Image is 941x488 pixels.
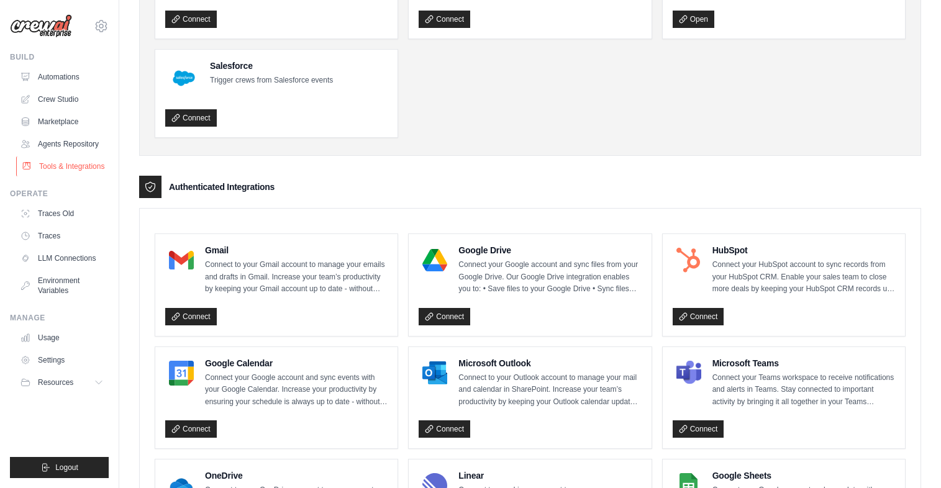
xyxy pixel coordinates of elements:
[169,181,275,193] h3: Authenticated Integrations
[169,361,194,386] img: Google Calendar Logo
[712,259,895,296] p: Connect your HubSpot account to sync records from your HubSpot CRM. Enable your sales team to clo...
[55,463,78,472] span: Logout
[422,248,447,273] img: Google Drive Logo
[169,248,194,273] img: Gmail Logo
[673,308,724,325] a: Connect
[169,63,199,93] img: Salesforce Logo
[419,11,470,28] a: Connect
[458,357,641,369] h4: Microsoft Outlook
[15,112,109,132] a: Marketplace
[15,204,109,224] a: Traces Old
[10,313,109,323] div: Manage
[15,271,109,300] a: Environment Variables
[712,244,895,256] h4: HubSpot
[712,357,895,369] h4: Microsoft Teams
[422,361,447,386] img: Microsoft Outlook Logo
[15,226,109,246] a: Traces
[673,420,724,438] a: Connect
[419,420,470,438] a: Connect
[38,377,73,387] span: Resources
[458,244,641,256] h4: Google Drive
[210,75,333,87] p: Trigger crews from Salesforce events
[676,361,701,386] img: Microsoft Teams Logo
[15,67,109,87] a: Automations
[165,420,217,438] a: Connect
[419,308,470,325] a: Connect
[205,357,388,369] h4: Google Calendar
[16,156,110,176] a: Tools & Integrations
[165,308,217,325] a: Connect
[712,469,895,482] h4: Google Sheets
[205,372,388,409] p: Connect your Google account and sync events with your Google Calendar. Increase your productivity...
[205,469,388,482] h4: OneDrive
[165,109,217,127] a: Connect
[15,134,109,154] a: Agents Repository
[10,189,109,199] div: Operate
[10,52,109,62] div: Build
[712,372,895,409] p: Connect your Teams workspace to receive notifications and alerts in Teams. Stay connected to impo...
[10,14,72,38] img: Logo
[15,328,109,348] a: Usage
[10,457,109,478] button: Logout
[165,11,217,28] a: Connect
[205,259,388,296] p: Connect to your Gmail account to manage your emails and drafts in Gmail. Increase your team’s pro...
[458,259,641,296] p: Connect your Google account and sync files from your Google Drive. Our Google Drive integration e...
[15,248,109,268] a: LLM Connections
[458,372,641,409] p: Connect to your Outlook account to manage your mail and calendar in SharePoint. Increase your tea...
[676,248,701,273] img: HubSpot Logo
[205,244,388,256] h4: Gmail
[15,350,109,370] a: Settings
[458,469,641,482] h4: Linear
[15,89,109,109] a: Crew Studio
[15,373,109,392] button: Resources
[673,11,714,28] a: Open
[210,60,333,72] h4: Salesforce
